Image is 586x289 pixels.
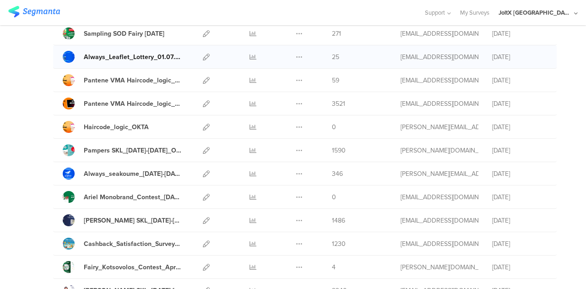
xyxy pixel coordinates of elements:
span: 1486 [332,216,345,225]
span: 59 [332,76,339,85]
div: Always_seakoume_03May25-30June25_OKTA [84,169,183,179]
a: Always_Leaflet_Lottery_01.07.2025-31.12.2025-Okta [63,51,183,63]
a: Ariel Monobrand_Contest_[DATE]-[DATE]_OKTA [63,191,183,203]
img: segmanta logo [8,6,60,17]
div: baroutis.db@pg.com [401,239,478,249]
div: Ariel Monobrand_Contest_01May25-31May25_OKTA [84,192,183,202]
div: [DATE] [492,122,547,132]
span: 0 [332,122,336,132]
span: 3521 [332,99,345,109]
div: JoltX [GEOGRAPHIC_DATA] [499,8,572,17]
div: arvanitis.a@pg.com [401,122,478,132]
div: [DATE] [492,29,547,38]
div: Pampers SKL_8May25-21May25_OKTA [84,146,183,155]
a: Haircode_logic_OKTA [63,121,149,133]
span: 1230 [332,239,346,249]
a: [PERSON_NAME] SKL_[DATE]-[DATE]_OKTA [63,214,183,226]
div: baroutis.db@pg.com [401,192,478,202]
div: arvanitis.a@pg.com [401,169,478,179]
div: [DATE] [492,99,547,109]
div: skora.es@pg.com [401,146,478,155]
div: Always_Leaflet_Lottery_01.07.2025-31.12.2025-Okta [84,52,183,62]
span: Support [425,8,445,17]
a: Pantene VMA Haircode_logic_OKTA_2 [63,74,183,86]
div: baroutis.db@pg.com [401,76,478,85]
a: Pampers SKL_[DATE]-[DATE]_OKTA [63,144,183,156]
span: 25 [332,52,339,62]
a: Sampling SOD Fairy [DATE] [63,27,164,39]
div: [DATE] [492,52,547,62]
div: gheorghe.a.4@pg.com [401,29,478,38]
span: 271 [332,29,341,38]
div: Gillette SKL_24April25-07May25_OKTA [84,216,183,225]
div: Cashback_Satisfaction_Survey_07April25_OKTA [84,239,183,249]
div: skora.es@pg.com [401,262,478,272]
div: Fairy_Kotsovolos_Contest_Apr25'_OKTA [84,262,183,272]
div: Pantene VMA Haircode_logic_OKTA [84,99,183,109]
a: Cashback_Satisfaction_Survey_[DATE]_OKTA [63,238,183,250]
div: betbeder.mb@pg.com [401,52,478,62]
a: Always_seakoume_[DATE]-[DATE]_OKTA [63,168,183,180]
div: [DATE] [492,76,547,85]
div: Haircode_logic_OKTA [84,122,149,132]
div: baroutis.db@pg.com [401,216,478,225]
div: [DATE] [492,239,547,249]
div: [DATE] [492,169,547,179]
span: 4 [332,262,336,272]
a: Fairy_Kotsovolos_Contest_Apr25'_OKTA [63,261,183,273]
span: 0 [332,192,336,202]
div: Pantene VMA Haircode_logic_OKTA_2 [84,76,183,85]
div: Sampling SOD Fairy Aug'25 [84,29,164,38]
div: baroutis.db@pg.com [401,99,478,109]
div: [DATE] [492,216,547,225]
a: Pantene VMA Haircode_logic_OKTA [63,98,183,109]
div: [DATE] [492,192,547,202]
span: 346 [332,169,343,179]
div: [DATE] [492,146,547,155]
span: 1590 [332,146,346,155]
div: [DATE] [492,262,547,272]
